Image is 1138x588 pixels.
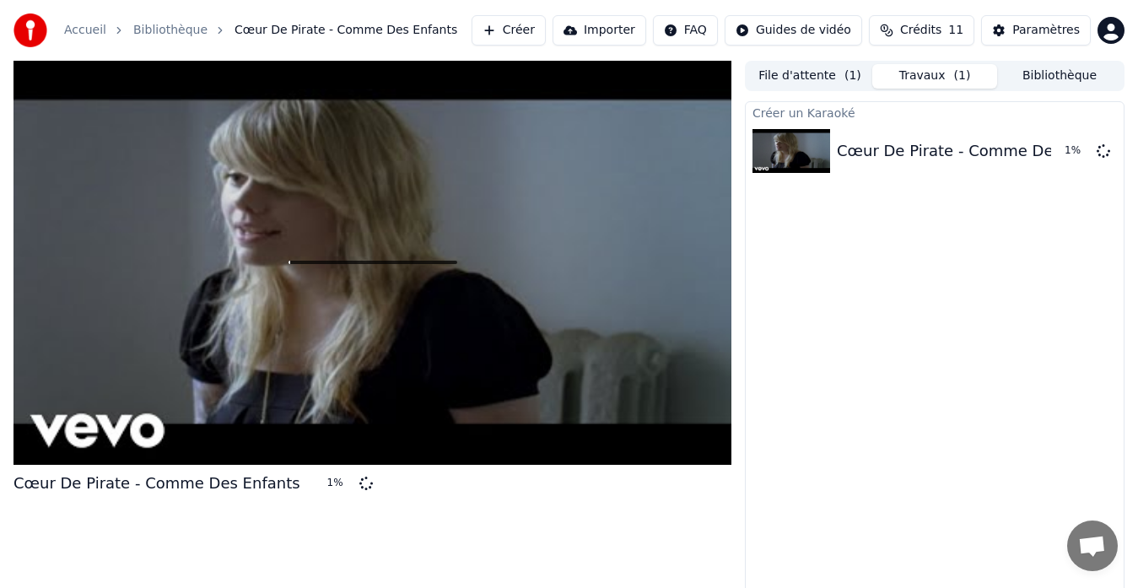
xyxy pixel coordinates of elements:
[235,22,457,39] span: Cœur De Pirate - Comme Des Enfants
[746,102,1124,122] div: Créer un Karaoké
[725,15,862,46] button: Guides de vidéo
[472,15,546,46] button: Créer
[1067,521,1118,571] div: Ouvrir le chat
[64,22,457,39] nav: breadcrumb
[553,15,646,46] button: Importer
[653,15,718,46] button: FAQ
[954,67,971,84] span: ( 1 )
[981,15,1091,46] button: Paramètres
[1012,22,1080,39] div: Paramètres
[327,477,353,490] div: 1 %
[837,139,1124,163] div: Cœur De Pirate - Comme Des Enfants
[844,67,861,84] span: ( 1 )
[997,64,1122,89] button: Bibliothèque
[869,15,974,46] button: Crédits11
[133,22,208,39] a: Bibliothèque
[747,64,872,89] button: File d'attente
[13,13,47,47] img: youka
[900,22,941,39] span: Crédits
[948,22,963,39] span: 11
[872,64,997,89] button: Travaux
[1065,144,1090,158] div: 1 %
[64,22,106,39] a: Accueil
[13,472,300,495] div: Cœur De Pirate - Comme Des Enfants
